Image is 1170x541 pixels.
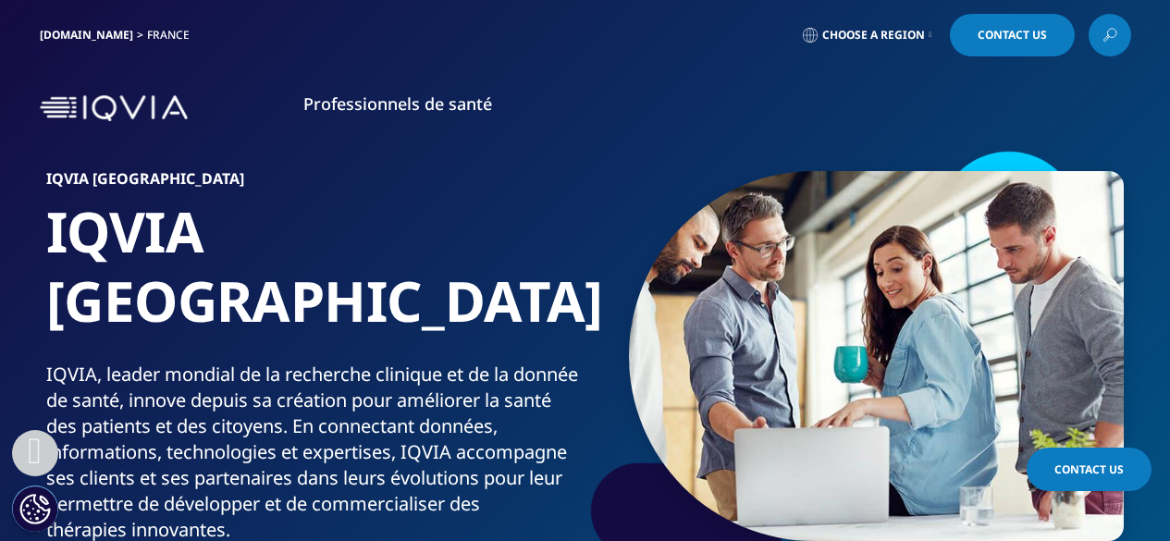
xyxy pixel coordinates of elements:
a: Contact Us [1027,448,1152,491]
div: France [147,28,197,43]
a: Professionnels de santé [303,92,492,115]
span: Choose a Region [822,28,925,43]
a: Contact Us [950,14,1075,56]
a: [DOMAIN_NAME] [40,27,133,43]
h1: IQVIA [GEOGRAPHIC_DATA] [46,197,578,362]
h6: IQVIA [GEOGRAPHIC_DATA] [46,171,578,197]
span: Contact Us [1054,461,1124,477]
button: Paramètres des cookies [12,486,58,532]
span: Contact Us [978,30,1047,41]
nav: Primary [195,65,1131,152]
img: 081_casual-meeting-around-laptop.jpg [629,171,1124,541]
